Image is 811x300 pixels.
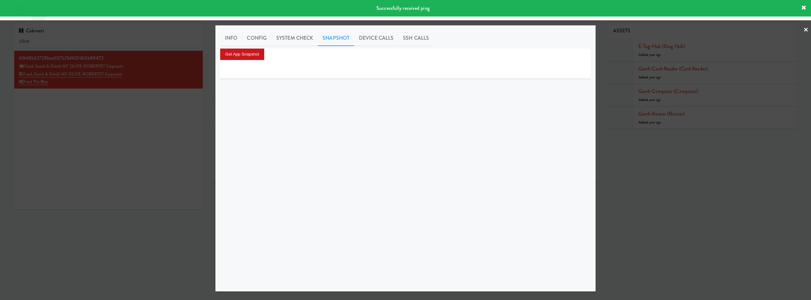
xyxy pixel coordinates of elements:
[318,30,354,46] a: Snapshot
[354,30,398,46] a: Device Calls
[242,30,271,46] a: Config
[220,49,264,60] button: Get App Snapshot
[398,30,434,46] a: SSH Calls
[376,4,430,12] span: Successfully received ping
[220,30,242,46] a: Info
[271,30,318,46] a: System Check
[803,20,808,40] a: ×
